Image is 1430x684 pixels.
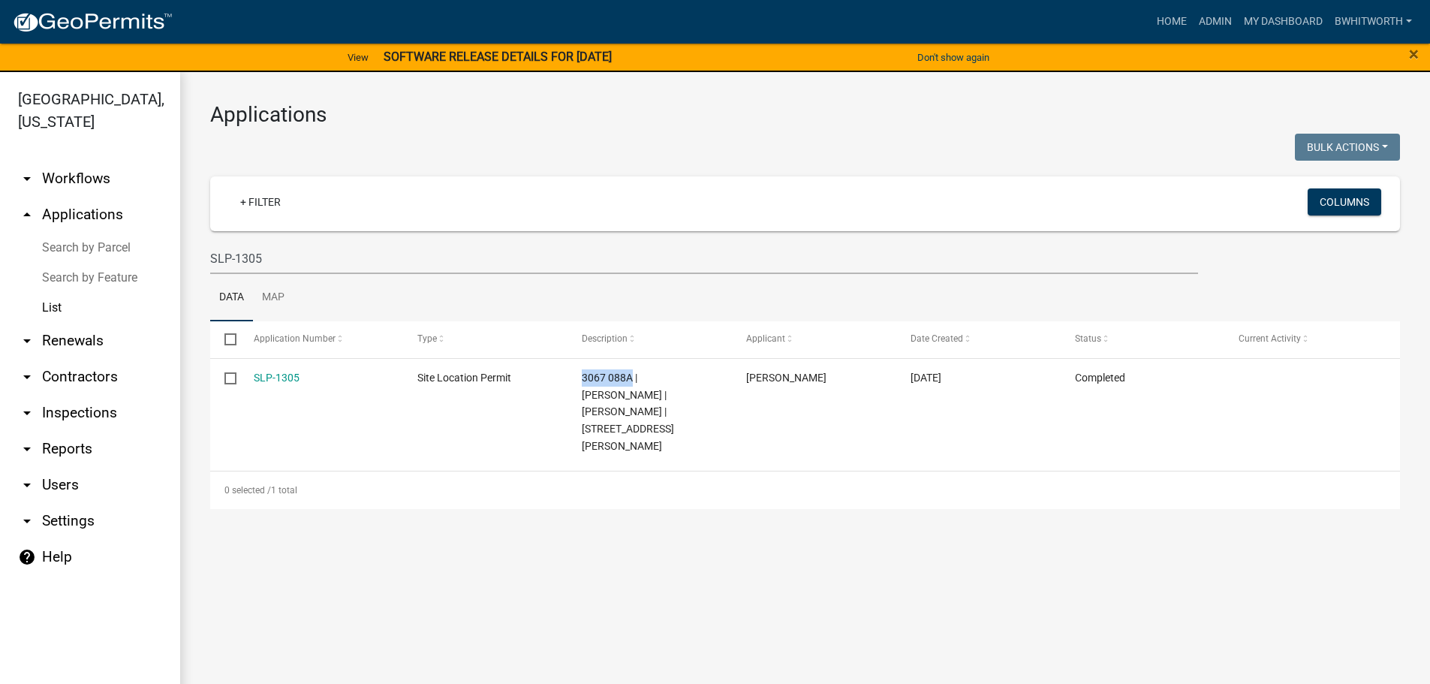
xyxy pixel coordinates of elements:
[18,206,36,224] i: arrow_drop_up
[1060,321,1224,357] datatable-header-cell: Status
[1075,372,1125,384] span: Completed
[18,404,36,422] i: arrow_drop_down
[18,476,36,494] i: arrow_drop_down
[342,45,375,70] a: View
[210,243,1198,274] input: Search for applications
[1308,188,1381,215] button: Columns
[210,274,253,322] a: Data
[1329,8,1418,36] a: BWhitworth
[746,333,785,344] span: Applicant
[911,333,963,344] span: Date Created
[582,372,674,452] span: 3067 088A | RONALD CRUSE | ORDONEZ WILLIAM FRANCISCO | 110 WATSON RD
[896,321,1061,357] datatable-header-cell: Date Created
[1224,321,1389,357] datatable-header-cell: Current Activity
[210,321,239,357] datatable-header-cell: Select
[1193,8,1238,36] a: Admin
[253,274,294,322] a: Map
[224,485,271,496] span: 0 selected /
[210,102,1400,128] h3: Applications
[18,440,36,458] i: arrow_drop_down
[403,321,567,357] datatable-header-cell: Type
[18,512,36,530] i: arrow_drop_down
[1239,333,1301,344] span: Current Activity
[1238,8,1329,36] a: My Dashboard
[1075,333,1101,344] span: Status
[254,333,336,344] span: Application Number
[1151,8,1193,36] a: Home
[911,372,941,384] span: 01/31/2025
[384,50,612,64] strong: SOFTWARE RELEASE DETAILS FOR [DATE]
[228,188,293,215] a: + Filter
[239,321,403,357] datatable-header-cell: Application Number
[18,332,36,350] i: arrow_drop_down
[567,321,732,357] datatable-header-cell: Description
[1295,134,1400,161] button: Bulk Actions
[417,372,511,384] span: Site Location Permit
[582,333,628,344] span: Description
[18,368,36,386] i: arrow_drop_down
[1409,45,1419,63] button: Close
[417,333,437,344] span: Type
[732,321,896,357] datatable-header-cell: Applicant
[18,548,36,566] i: help
[18,170,36,188] i: arrow_drop_down
[254,372,300,384] a: SLP-1305
[210,472,1400,509] div: 1 total
[911,45,995,70] button: Don't show again
[1409,44,1419,65] span: ×
[746,372,826,384] span: WILLIAM FRANSISCO ORDONEZ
